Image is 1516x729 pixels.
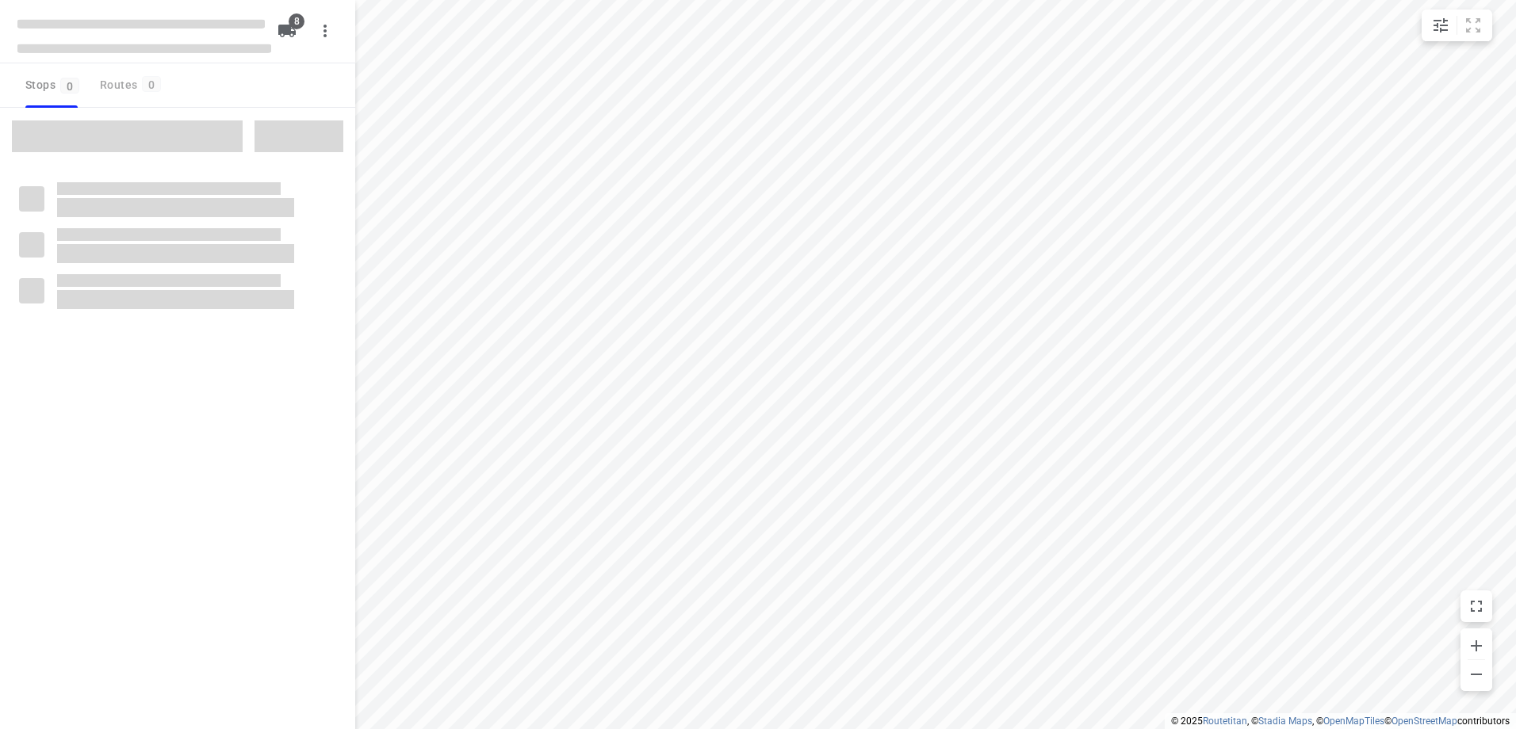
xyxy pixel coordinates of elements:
[1171,716,1510,727] li: © 2025 , © , © © contributors
[1258,716,1312,727] a: Stadia Maps
[1203,716,1247,727] a: Routetitan
[1422,10,1492,41] div: small contained button group
[1392,716,1457,727] a: OpenStreetMap
[1425,10,1457,41] button: Map settings
[1323,716,1384,727] a: OpenMapTiles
